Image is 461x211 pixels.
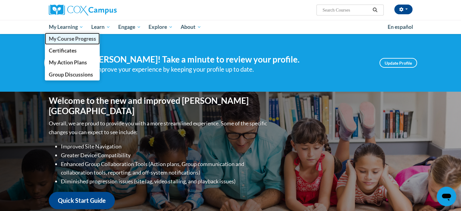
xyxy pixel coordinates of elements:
[45,69,100,80] a: Group Discussions
[49,192,115,209] a: Quick Start Guide
[49,5,117,15] img: Cox Campus
[48,59,87,66] span: My Action Plans
[388,24,413,30] span: En español
[437,187,456,206] iframe: Button to launch messaging window
[394,5,413,14] button: Account Settings
[322,6,370,14] input: Search Courses
[91,23,110,31] span: Learn
[114,20,145,34] a: Engage
[61,177,269,186] li: Diminished progression issues (site lag, video stalling, and playback issues)
[370,6,379,14] button: Search
[177,20,205,34] a: About
[81,64,370,74] div: Help improve your experience by keeping your profile up to date.
[49,96,269,116] h1: Welcome to the new and improved [PERSON_NAME][GEOGRAPHIC_DATA]
[45,20,88,34] a: My Learning
[48,71,93,78] span: Group Discussions
[45,45,100,56] a: Certificates
[181,23,201,31] span: About
[49,119,269,137] p: Overall, we are proud to provide you with a more streamlined experience. Some of the specific cha...
[48,47,76,54] span: Certificates
[45,33,100,45] a: My Course Progress
[81,54,370,65] h4: Hi [PERSON_NAME]! Take a minute to review your profile.
[384,21,417,33] a: En español
[61,160,269,177] li: Enhanced Group Collaboration Tools (Action plans, Group communication and collaboration tools, re...
[149,23,173,31] span: Explore
[44,49,72,77] img: Profile Image
[61,151,269,160] li: Greater Device Compatibility
[48,23,83,31] span: My Learning
[61,142,269,151] li: Improved Site Navigation
[49,5,164,15] a: Cox Campus
[145,20,177,34] a: Explore
[45,56,100,68] a: My Action Plans
[87,20,114,34] a: Learn
[40,20,422,34] div: Main menu
[48,36,96,42] span: My Course Progress
[118,23,141,31] span: Engage
[379,58,417,68] a: Update Profile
